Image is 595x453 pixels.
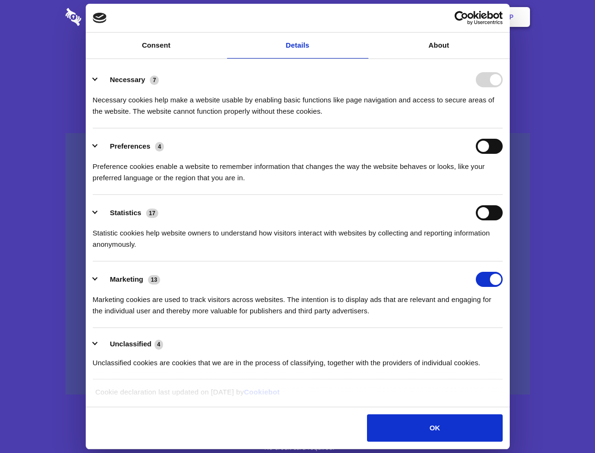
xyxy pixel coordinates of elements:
h4: Auto-redaction of sensitive data, encrypted data sharing and self-destructing private chats. Shar... [65,86,530,117]
a: Contact [382,2,425,32]
a: Wistia video thumbnail [65,133,530,395]
label: Statistics [110,209,141,217]
label: Preferences [110,142,150,150]
button: OK [367,414,502,442]
label: Marketing [110,275,143,283]
span: 17 [146,209,158,218]
a: Cookiebot [244,388,280,396]
button: Unclassified (4) [93,338,169,350]
a: Consent [86,33,227,59]
a: Pricing [277,2,318,32]
span: 7 [150,75,159,85]
button: Statistics (17) [93,205,164,220]
button: Marketing (13) [93,272,166,287]
img: logo [93,13,107,23]
label: Necessary [110,75,145,84]
div: Statistic cookies help website owners to understand how visitors interact with websites by collec... [93,220,503,250]
button: Necessary (7) [93,72,165,87]
a: Details [227,33,368,59]
div: Marketing cookies are used to track visitors across websites. The intention is to display ads tha... [93,287,503,317]
a: About [368,33,510,59]
span: 4 [155,142,164,151]
div: Preference cookies enable a website to remember information that changes the way the website beha... [93,154,503,184]
span: 4 [155,340,163,349]
div: Necessary cookies help make a website usable by enabling basic functions like page navigation and... [93,87,503,117]
a: Login [427,2,468,32]
div: Unclassified cookies are cookies that we are in the process of classifying, together with the pro... [93,350,503,369]
h1: Eliminate Slack Data Loss. [65,42,530,76]
a: Usercentrics Cookiebot - opens in a new window [420,11,503,25]
iframe: Drift Widget Chat Controller [548,406,584,442]
img: logo-wordmark-white-trans-d4663122ce5f474addd5e946df7df03e33cb6a1c49d2221995e7729f52c070b2.svg [65,8,146,26]
span: 13 [148,275,160,285]
button: Preferences (4) [93,139,170,154]
div: Cookie declaration last updated on [DATE] by [88,386,507,405]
